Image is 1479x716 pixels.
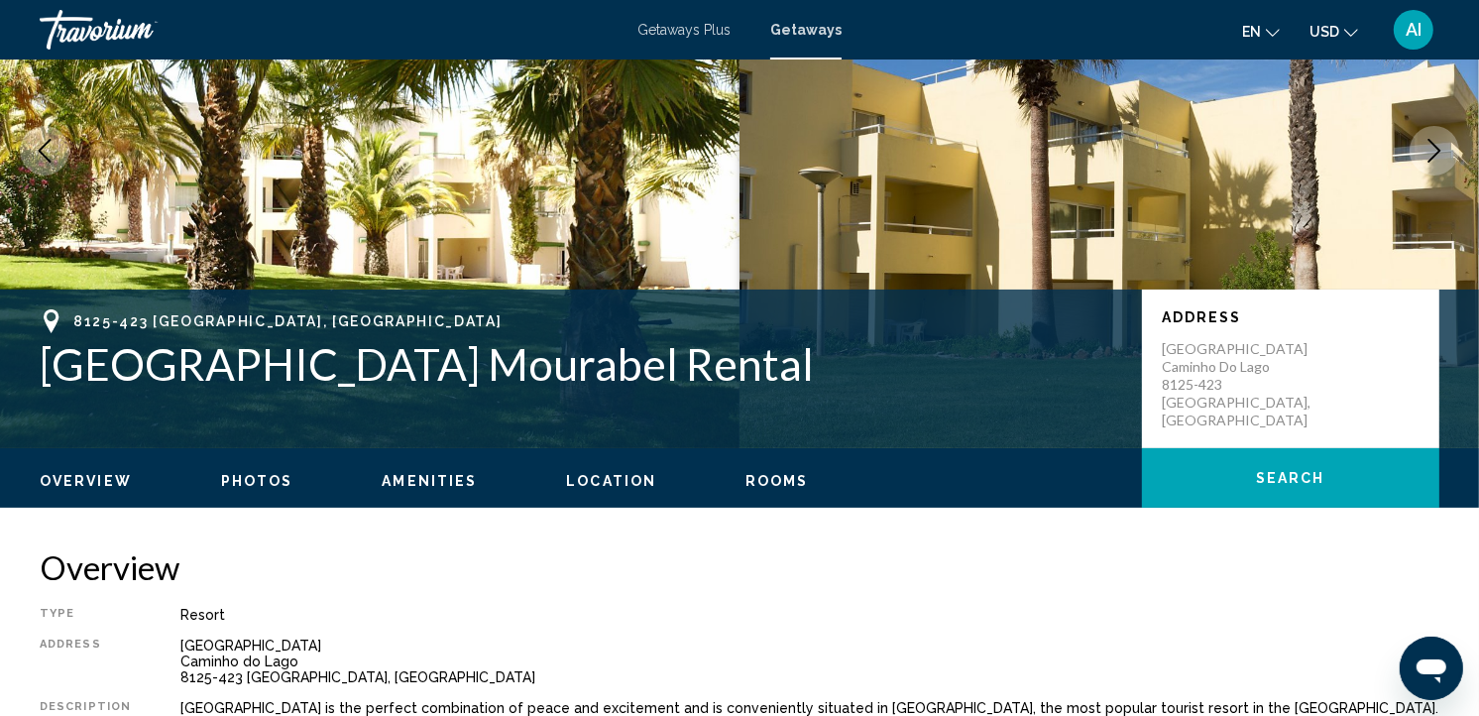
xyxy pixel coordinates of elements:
button: Change language [1242,17,1280,46]
h1: [GEOGRAPHIC_DATA] Mourabel Rental [40,338,1122,390]
button: Rooms [745,472,809,490]
span: 8125-423 [GEOGRAPHIC_DATA], [GEOGRAPHIC_DATA] [73,313,503,329]
span: Search [1256,471,1325,487]
button: Next image [1410,126,1459,176]
a: Getaways Plus [637,22,731,38]
button: Location [566,472,656,490]
a: Travorium [40,10,618,50]
button: Change currency [1309,17,1358,46]
button: Search [1142,448,1439,508]
button: Amenities [382,472,477,490]
p: [GEOGRAPHIC_DATA] Caminho do Lago 8125-423 [GEOGRAPHIC_DATA], [GEOGRAPHIC_DATA] [1162,340,1320,429]
iframe: Кнопка запуска окна обмена сообщениями [1400,637,1463,700]
span: Overview [40,473,132,489]
a: Getaways [770,22,842,38]
span: Rooms [745,473,809,489]
div: Resort [180,607,1439,623]
span: AI [1406,20,1422,40]
span: en [1242,24,1261,40]
span: Photos [221,473,293,489]
p: Address [1162,309,1420,325]
span: USD [1309,24,1339,40]
button: User Menu [1388,9,1439,51]
div: [GEOGRAPHIC_DATA] Caminho do Lago 8125-423 [GEOGRAPHIC_DATA], [GEOGRAPHIC_DATA] [180,638,1439,685]
button: Previous image [20,126,69,176]
button: Photos [221,472,293,490]
h2: Overview [40,547,1439,587]
span: Location [566,473,656,489]
div: Address [40,638,131,685]
div: Type [40,607,131,623]
button: Overview [40,472,132,490]
span: Amenities [382,473,477,489]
